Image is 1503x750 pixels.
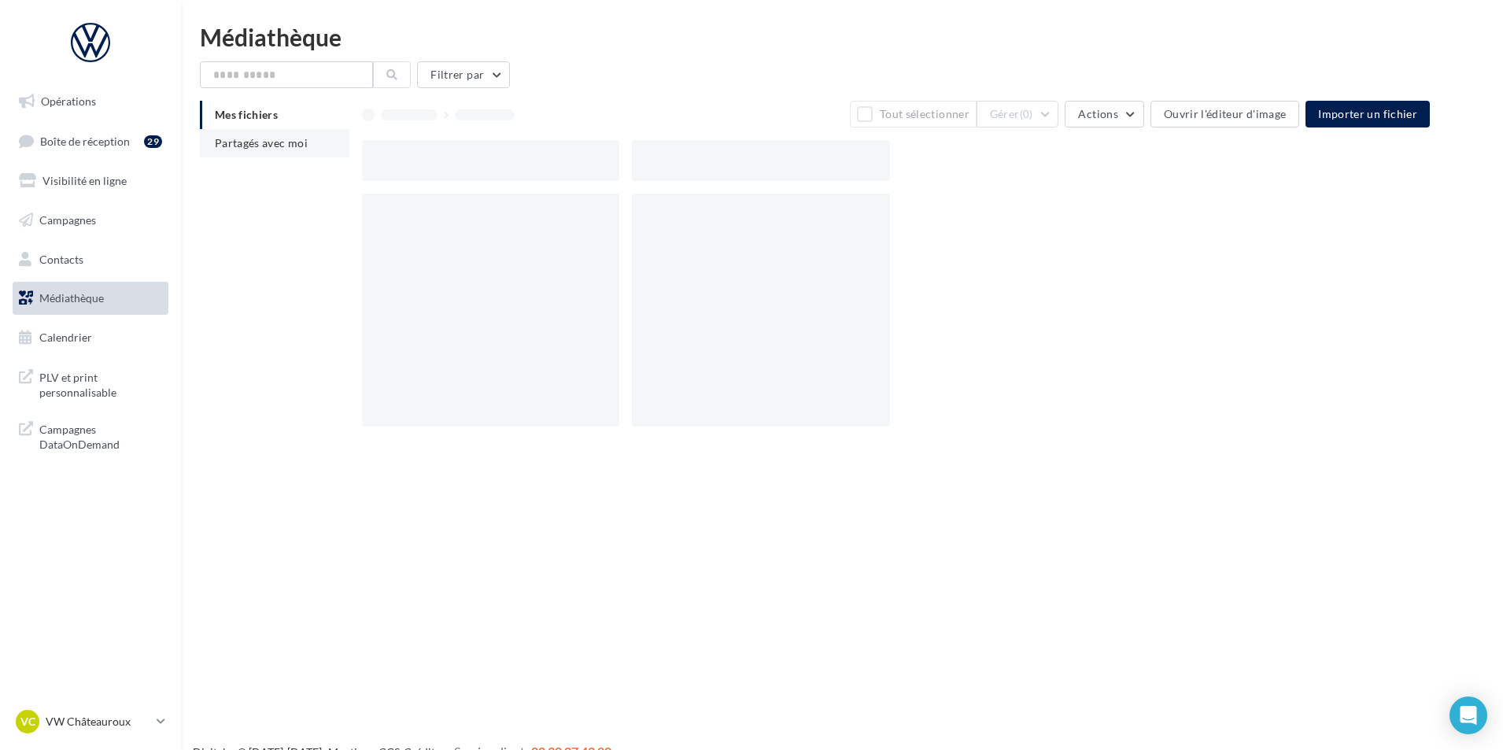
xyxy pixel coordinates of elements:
span: PLV et print personnalisable [39,367,162,401]
span: Visibilité en ligne [42,174,127,187]
span: Actions [1078,107,1117,120]
a: PLV et print personnalisable [9,360,172,407]
span: VC [20,714,35,730]
span: Opérations [41,94,96,108]
a: Contacts [9,243,172,276]
button: Ouvrir l'éditeur d'image [1150,101,1299,127]
span: Calendrier [39,331,92,344]
a: Campagnes DataOnDemand [9,412,172,459]
span: Campagnes [39,213,96,227]
span: Mes fichiers [215,108,278,121]
span: Importer un fichier [1318,107,1417,120]
button: Actions [1065,101,1143,127]
span: Campagnes DataOnDemand [39,419,162,453]
span: Partagés avec moi [215,136,308,150]
button: Filtrer par [417,61,510,88]
span: Médiathèque [39,291,104,305]
a: Opérations [9,85,172,118]
a: Campagnes [9,204,172,237]
div: Médiathèque [200,25,1484,49]
div: Open Intercom Messenger [1449,696,1487,734]
a: Boîte de réception29 [9,124,172,158]
a: VC VW Châteauroux [13,707,168,737]
a: Calendrier [9,321,172,354]
button: Importer un fichier [1305,101,1430,127]
span: Boîte de réception [40,134,130,147]
div: 29 [144,135,162,148]
p: VW Châteauroux [46,714,150,730]
a: Visibilité en ligne [9,164,172,198]
span: (0) [1020,108,1033,120]
span: Contacts [39,252,83,265]
a: Médiathèque [9,282,172,315]
button: Tout sélectionner [850,101,976,127]
button: Gérer(0) [977,101,1059,127]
